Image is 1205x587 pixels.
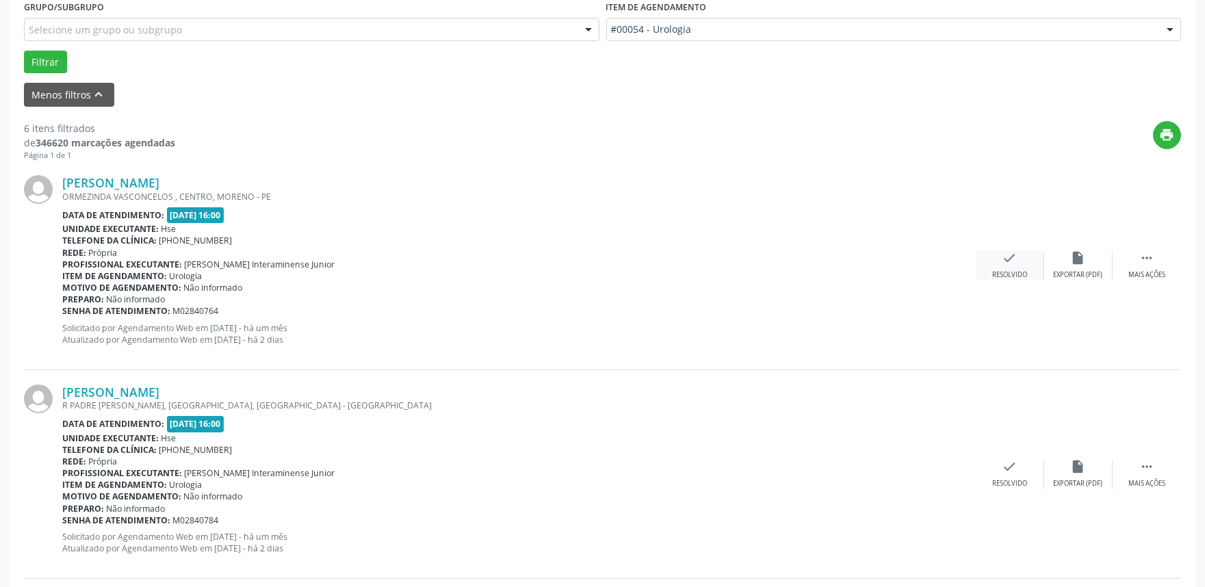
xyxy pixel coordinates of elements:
div: 6 itens filtrados [24,121,175,135]
i: check [1002,250,1018,265]
span: [DATE] 16:00 [167,207,224,223]
b: Item de agendamento: [62,270,167,282]
div: ORMEZINDA VASCONCELOS , CENTRO, MORENO - PE [62,191,976,203]
span: [DATE] 16:00 [167,416,224,432]
b: Rede: [62,456,86,467]
div: Página 1 de 1 [24,150,175,161]
b: Motivo de agendamento: [62,282,181,293]
b: Profissional executante: [62,259,182,270]
button: Filtrar [24,51,67,74]
i:  [1139,459,1154,474]
i: insert_drive_file [1071,459,1086,474]
div: Resolvido [992,270,1027,280]
a: [PERSON_NAME] [62,175,159,190]
span: Urologia [170,479,203,491]
div: de [24,135,175,150]
b: Senha de atendimento: [62,514,170,526]
span: Selecione um grupo ou subgrupo [29,23,182,37]
div: R PADRE [PERSON_NAME], [GEOGRAPHIC_DATA], [GEOGRAPHIC_DATA] - [GEOGRAPHIC_DATA] [62,400,976,411]
i:  [1139,250,1154,265]
div: Resolvido [992,479,1027,488]
button: print [1153,121,1181,149]
div: Mais ações [1128,270,1165,280]
b: Unidade executante: [62,223,159,235]
span: [PHONE_NUMBER] [159,444,233,456]
div: Mais ações [1128,479,1165,488]
span: [PERSON_NAME] Interaminense Junior [185,259,335,270]
span: [PHONE_NUMBER] [159,235,233,246]
img: img [24,175,53,204]
p: Solicitado por Agendamento Web em [DATE] - há um mês Atualizado por Agendamento Web em [DATE] - h... [62,322,976,345]
b: Motivo de agendamento: [62,491,181,502]
span: Própria [89,456,118,467]
i: keyboard_arrow_up [92,87,107,102]
b: Profissional executante: [62,467,182,479]
b: Preparo: [62,293,104,305]
b: Rede: [62,247,86,259]
a: [PERSON_NAME] [62,384,159,400]
span: M02840784 [173,514,219,526]
span: M02840764 [173,305,219,317]
i: check [1002,459,1018,474]
span: Hse [161,432,177,444]
span: [PERSON_NAME] Interaminense Junior [185,467,335,479]
b: Data de atendimento: [62,418,164,430]
span: Não informado [184,282,243,293]
div: Exportar (PDF) [1054,479,1103,488]
div: Exportar (PDF) [1054,270,1103,280]
span: #00054 - Urologia [611,23,1154,36]
span: Não informado [107,503,166,514]
p: Solicitado por Agendamento Web em [DATE] - há um mês Atualizado por Agendamento Web em [DATE] - h... [62,531,976,554]
span: Urologia [170,270,203,282]
b: Telefone da clínica: [62,235,157,246]
span: Própria [89,247,118,259]
i: print [1160,127,1175,142]
span: Não informado [184,491,243,502]
img: img [24,384,53,413]
b: Data de atendimento: [62,209,164,221]
b: Item de agendamento: [62,479,167,491]
b: Senha de atendimento: [62,305,170,317]
span: Hse [161,223,177,235]
button: Menos filtroskeyboard_arrow_up [24,83,114,107]
b: Unidade executante: [62,432,159,444]
b: Preparo: [62,503,104,514]
b: Telefone da clínica: [62,444,157,456]
span: Não informado [107,293,166,305]
i: insert_drive_file [1071,250,1086,265]
strong: 346620 marcações agendadas [36,136,175,149]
